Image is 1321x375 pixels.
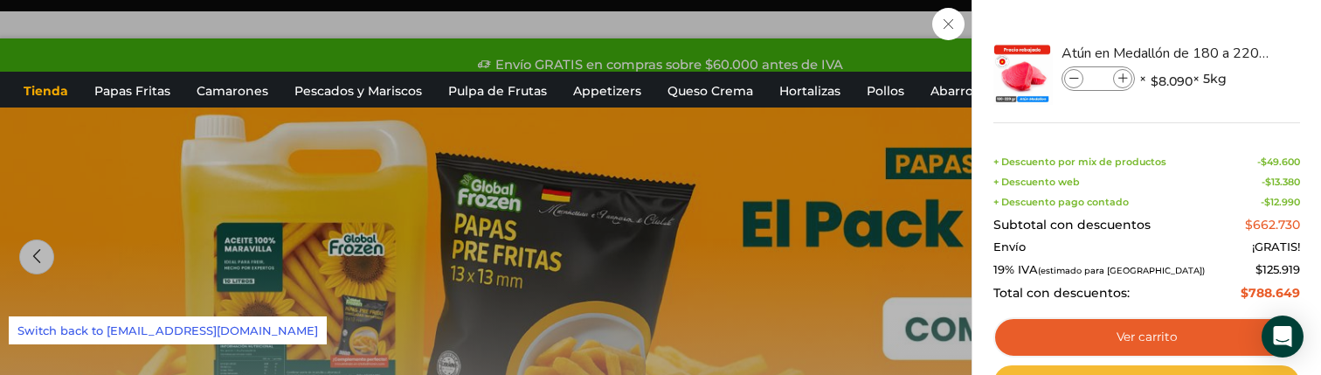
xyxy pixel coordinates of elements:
a: Ver carrito [993,317,1300,358]
input: Product quantity [1085,69,1111,88]
small: (estimado para [GEOGRAPHIC_DATA]) [1038,266,1205,275]
a: Queso Crema [659,74,762,108]
a: Pulpa de Frutas [439,74,556,108]
a: Switch back to [EMAIL_ADDRESS][DOMAIN_NAME] [9,316,327,344]
span: 125.919 [1255,262,1300,276]
span: $ [1151,73,1158,90]
span: 19% IVA [993,263,1205,277]
a: Abarrotes [922,74,1001,108]
bdi: 12.990 [1264,196,1300,208]
span: $ [1265,176,1271,188]
bdi: 13.380 [1265,176,1300,188]
bdi: 8.090 [1151,73,1193,90]
a: Tienda [15,74,77,108]
span: $ [1255,262,1262,276]
a: Atún en Medallón de 180 a 220 g- Caja 5 kg [1062,44,1269,63]
a: Pollos [858,74,913,108]
span: + Descuento web [993,177,1080,188]
span: + Descuento pago contado [993,197,1129,208]
bdi: 662.730 [1245,217,1300,233]
span: Subtotal con descuentos [993,218,1151,233]
span: $ [1261,156,1267,168]
span: $ [1245,217,1253,233]
a: Hortalizas [771,74,849,108]
a: Appetizers [564,74,650,108]
bdi: 49.600 [1261,156,1300,168]
span: $ [1241,285,1248,301]
span: - [1262,177,1300,188]
div: Open Intercom Messenger [1262,316,1304,358]
span: Envío [993,240,1026,254]
a: Camarones [188,74,277,108]
span: Total con descuentos: [993,286,1130,301]
bdi: 788.649 [1241,285,1300,301]
span: + Descuento por mix de productos [993,156,1166,168]
span: ¡GRATIS! [1252,240,1300,254]
a: Pescados y Mariscos [286,74,431,108]
span: $ [1264,196,1270,208]
span: - [1261,197,1300,208]
span: × × 5kg [1139,66,1227,91]
a: Papas Fritas [86,74,179,108]
span: - [1257,156,1300,168]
